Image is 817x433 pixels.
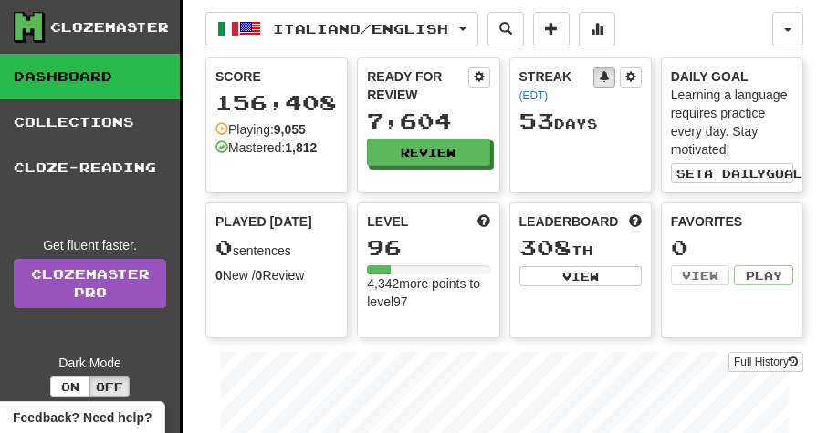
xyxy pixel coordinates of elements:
[519,108,554,133] span: 53
[215,139,317,157] div: Mastered:
[519,212,619,231] span: Leaderboard
[256,268,263,283] strong: 0
[519,67,593,104] div: Streak
[205,12,478,46] button: Italiano/English
[728,352,803,372] button: Full History
[671,86,793,159] div: Learning a language requires practice every day. Stay motivated!
[671,212,793,231] div: Favorites
[215,91,338,114] div: 156,408
[273,21,448,36] span: Italiano / English
[367,139,489,166] button: Review
[519,234,571,260] span: 308
[14,259,166,308] a: ClozemasterPro
[477,212,490,231] span: Score more points to level up
[89,376,130,397] button: Off
[50,376,90,397] button: On
[519,236,642,260] div: th
[671,236,793,259] div: 0
[215,268,223,283] strong: 0
[215,67,338,86] div: Score
[13,408,152,427] span: Open feedback widget
[704,167,766,180] span: a daily
[671,265,730,285] button: View
[50,18,169,36] div: Clozemaster
[367,109,489,132] div: 7,604
[215,234,233,260] span: 0
[367,236,489,259] div: 96
[487,12,524,46] button: Search sentences
[367,212,408,231] span: Level
[215,120,306,139] div: Playing:
[367,274,489,311] div: 4,342 more points to level 97
[367,67,467,104] div: Ready for Review
[274,122,306,137] strong: 9,055
[14,236,166,254] div: Get fluent faster.
[519,266,642,286] button: View
[215,212,312,231] span: Played [DATE]
[671,67,793,86] div: Daily Goal
[215,266,338,284] div: New / Review
[579,12,615,46] button: More stats
[629,212,642,231] span: This week in points, UTC
[215,236,338,260] div: sentences
[734,265,793,285] button: Play
[285,140,317,155] strong: 1,812
[519,89,549,102] a: (EDT)
[533,12,570,46] button: Add sentence to collection
[14,354,166,372] div: Dark Mode
[519,109,642,133] div: Day s
[671,163,793,183] button: Seta dailygoal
